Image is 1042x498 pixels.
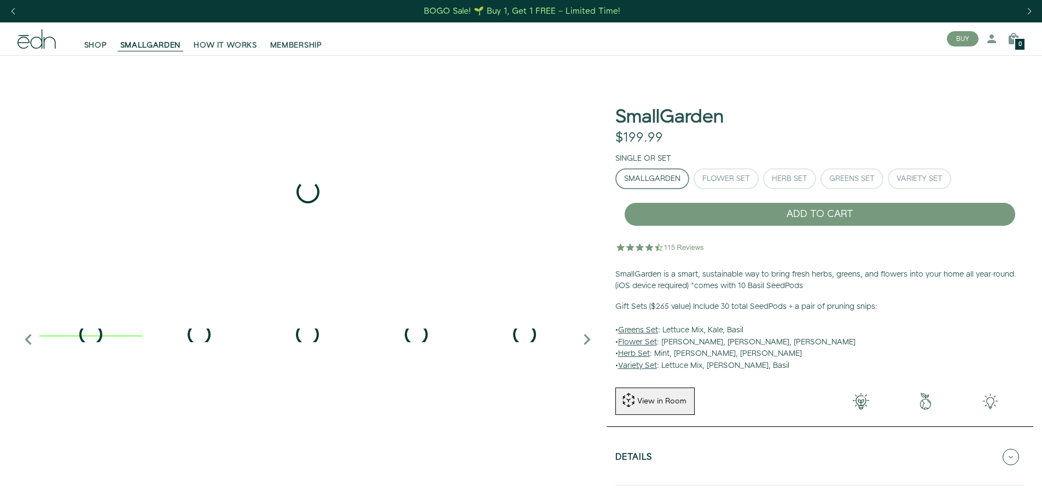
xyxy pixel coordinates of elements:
[270,40,322,51] span: MEMBERSHIP
[615,269,1024,292] p: SmallGarden is a smart, sustainable way to bring fresh herbs, greens, and flowers into your home ...
[1018,42,1022,48] span: 0
[84,40,107,51] span: SHOP
[256,334,359,337] div: 3 / 6
[423,3,621,20] a: BOGO Sale! 🌱 Buy 1, Get 1 FREE – Limited Time!
[958,465,1031,493] iframe: Opens a widget where you can find more information
[618,337,657,348] u: Flower Set
[772,175,807,183] div: Herb Set
[18,55,598,329] div: 1 / 6
[615,130,663,146] div: $199.99
[702,175,750,183] div: Flower Set
[615,453,653,465] h5: Details
[615,388,695,415] button: View in Room
[763,168,816,189] button: Herb Set
[897,175,942,183] div: Variety Set
[636,396,688,407] div: View in Room
[194,40,257,51] span: HOW IT WORKS
[615,301,1024,372] p: • : Lettuce Mix, Kale, Basil • : [PERSON_NAME], [PERSON_NAME], [PERSON_NAME] • : Mint, [PERSON_NA...
[18,329,39,350] i: Previous slide
[615,153,671,164] label: Single or Set
[947,31,979,46] button: BUY
[615,301,877,312] b: Gift Sets ($265 value) Include 30 total SeedPods + a pair of pruning snips:
[473,334,576,337] div: 5 / 6
[148,334,251,337] div: 2 / 6
[424,5,620,17] div: BOGO Sale! 🌱 Buy 1, Get 1 FREE – Limited Time!
[365,334,468,337] div: 4 / 6
[958,393,1022,409] img: edn-smallgarden-tech.png
[114,27,188,51] a: SMALLGARDEN
[615,236,706,258] img: 4.5 star rating
[820,168,883,189] button: Greens Set
[694,168,759,189] button: Flower Set
[888,168,951,189] button: Variety Set
[120,40,181,51] span: SMALLGARDEN
[893,393,958,409] img: green-earth.png
[615,168,689,189] button: SmallGarden
[187,27,263,51] a: HOW IT WORKS
[624,175,680,183] div: SmallGarden
[615,438,1024,476] button: Details
[618,360,657,371] u: Variety Set
[576,329,598,350] i: Next slide
[624,202,1016,226] button: ADD TO CART
[829,175,875,183] div: Greens Set
[615,107,724,127] h1: SmallGarden
[264,27,329,51] a: MEMBERSHIP
[618,348,650,359] u: Herb Set
[78,27,114,51] a: SHOP
[618,325,658,336] u: Greens Set
[829,393,893,409] img: 001-light-bulb.png
[39,334,142,337] div: 1 / 6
